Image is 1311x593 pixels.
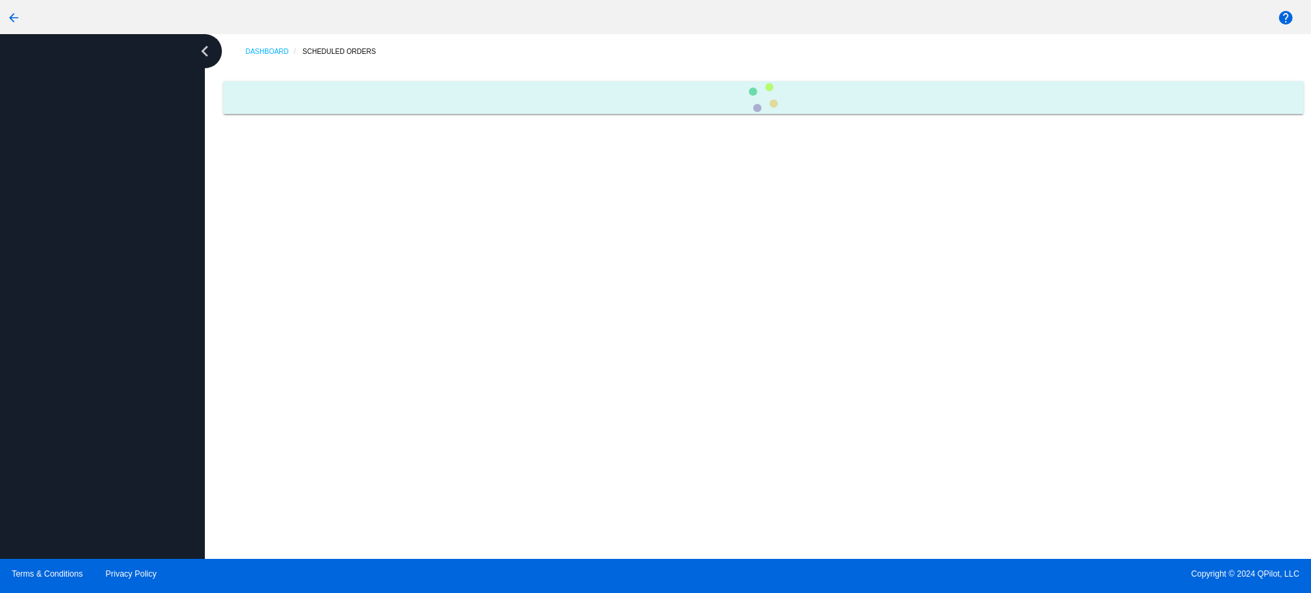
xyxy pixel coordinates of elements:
a: Dashboard [245,41,302,62]
a: Scheduled Orders [302,41,388,62]
mat-icon: arrow_back [5,10,22,26]
i: chevron_left [194,40,216,62]
a: Privacy Policy [106,569,157,579]
a: Terms & Conditions [12,569,83,579]
mat-icon: help [1278,10,1294,26]
span: Copyright © 2024 QPilot, LLC [667,569,1299,579]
